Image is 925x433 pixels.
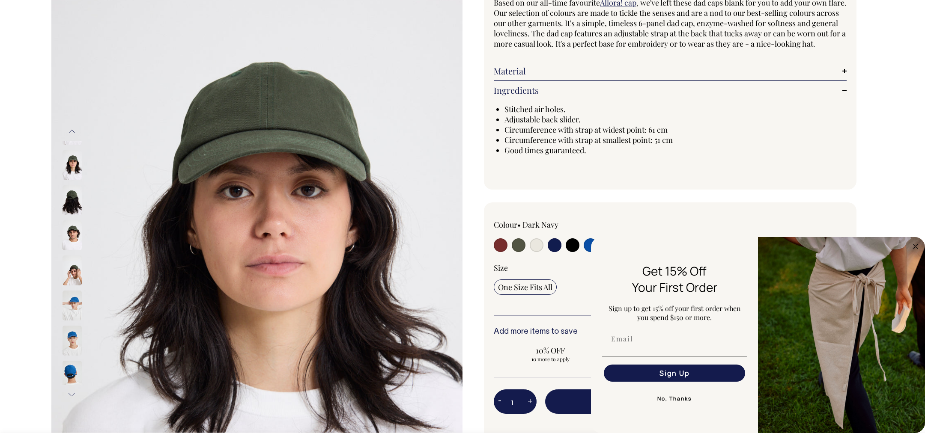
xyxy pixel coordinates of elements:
span: Stitched air holes. [504,104,566,114]
span: 10 more to apply [498,356,603,362]
button: Next [66,385,78,404]
label: Dark Navy [522,219,558,230]
span: Circumference with strap at widest point: 61 cm [504,125,668,135]
span: One Size Fits All [498,282,552,292]
span: Your First Order [632,279,717,295]
span: Get 15% Off [642,263,707,279]
h6: Add more items to save [494,328,847,336]
span: Circumference with strap at smallest point: 51 cm [504,135,673,145]
button: + [523,393,537,410]
button: - [494,393,506,410]
span: Good times guaranteed. [504,145,586,155]
a: Material [494,66,847,76]
img: olive [63,150,82,180]
div: Size [494,263,847,273]
img: olive [63,185,82,215]
span: 10% OFF [498,345,603,356]
span: Adjustable back slider. [504,114,581,125]
span: Sign up to get 15% off your first order when you spend $150 or more. [609,304,741,322]
span: • [517,219,521,230]
button: Sign Up [604,365,745,382]
button: Add to bill —AUD25.00 [545,389,847,413]
img: olive [63,220,82,250]
button: No, Thanks [602,390,747,407]
img: worker-blue [63,326,82,356]
img: 5e34ad8f-4f05-4173-92a8-ea475ee49ac9.jpeg [758,237,925,433]
div: FLYOUT Form [591,237,925,433]
a: Ingredients [494,85,847,95]
img: olive [63,255,82,285]
img: worker-blue [63,361,82,391]
div: Colour [494,219,635,230]
button: Previous [66,122,78,141]
span: Spend AUD350 more to get FREE SHIPPING [545,419,847,429]
input: One Size Fits All [494,279,557,295]
input: 10% OFF 10 more to apply [494,343,607,365]
img: worker-blue [63,291,82,320]
input: Email [604,330,745,347]
img: underline [602,356,747,356]
button: Close dialog [910,241,921,252]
